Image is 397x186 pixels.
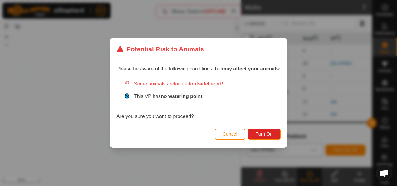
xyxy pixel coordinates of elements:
span: Cancel [223,132,238,137]
button: Turn On [248,129,281,140]
div: Are you sure you want to proceed? [116,80,281,121]
div: Some animals are [124,80,281,88]
span: This VP has [134,94,204,99]
span: Turn On [256,132,273,137]
span: located the VP. [174,81,224,87]
strong: may affect your animals: [222,66,281,72]
div: Potential Risk to Animals [116,44,204,54]
strong: no watering point. [161,94,204,99]
span: Please be aware of the following conditions that [116,66,281,72]
button: Cancel [215,129,246,140]
strong: outside [190,81,208,87]
div: Open chat [376,165,393,182]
